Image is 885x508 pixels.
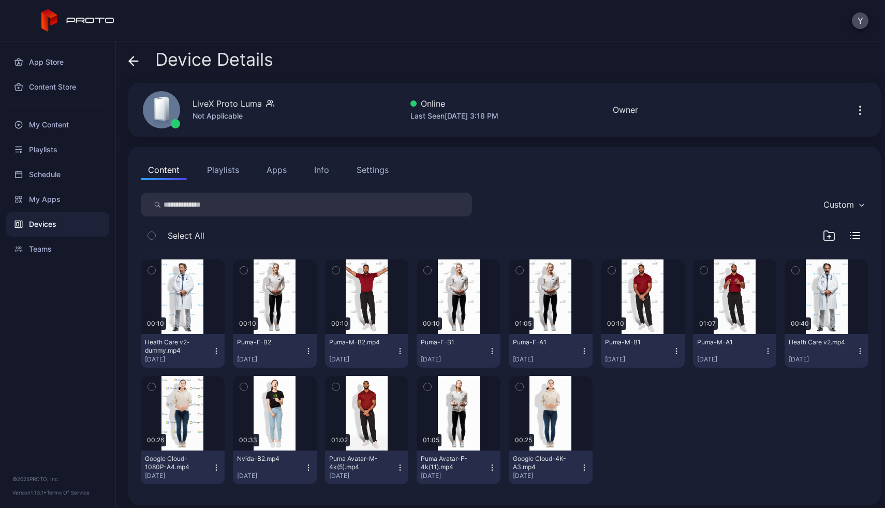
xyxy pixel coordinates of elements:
div: Google Cloud-1080P-A4.mp4 [145,455,202,471]
div: LiveX Proto Luma [193,97,262,110]
a: Content Store [6,75,109,99]
div: Owner [613,104,638,116]
a: Terms Of Service [47,489,90,496]
button: Heath Care v2-dummy.mp4[DATE] [141,334,225,368]
div: Nvida-B2.mp4 [237,455,294,463]
div: Puma-F-B2 [237,338,294,346]
div: Puma-F-B1 [421,338,478,346]
button: Puma-M-A1[DATE] [693,334,777,368]
button: Settings [349,159,396,180]
div: Puma-M-B2.mp4 [329,338,386,346]
div: [DATE] [513,472,580,480]
div: Info [314,164,329,176]
button: Content [141,159,187,180]
div: © 2025 PROTO, Inc. [12,475,103,483]
a: Devices [6,212,109,237]
div: [DATE] [237,355,304,364]
button: Puma-M-B2.mp4[DATE] [325,334,409,368]
div: Google Cloud-4K-A3.mp4 [513,455,570,471]
div: [DATE] [697,355,764,364]
a: Playlists [6,137,109,162]
button: Y [852,12,868,29]
div: Heath Care v2.mp4 [789,338,846,346]
a: Schedule [6,162,109,187]
div: [DATE] [237,472,304,480]
div: Puma-M-A1 [697,338,754,346]
div: Heath Care v2-dummy.mp4 [145,338,202,355]
div: Puma-M-B1 [605,338,662,346]
div: Puma-F-A1 [513,338,570,346]
a: My Apps [6,187,109,212]
span: Version 1.13.1 • [12,489,47,496]
div: Puma Avatar-M-4k(5).mp4 [329,455,386,471]
button: Nvida-B2.mp4[DATE] [233,451,317,484]
div: Settings [357,164,389,176]
div: Not Applicable [193,110,274,122]
div: [DATE] [513,355,580,364]
div: [DATE] [421,472,488,480]
div: Puma Avatar-F-4k(11).mp4 [421,455,478,471]
button: Puma-M-B1[DATE] [601,334,685,368]
a: App Store [6,50,109,75]
button: Google Cloud-1080P-A4.mp4[DATE] [141,451,225,484]
a: My Content [6,112,109,137]
span: Select All [168,229,204,242]
button: Playlists [200,159,246,180]
div: [DATE] [421,355,488,364]
button: Puma Avatar-F-4k(11).mp4[DATE] [417,451,500,484]
button: Puma-F-A1[DATE] [509,334,593,368]
div: [DATE] [329,472,396,480]
a: Teams [6,237,109,262]
div: Custom [823,199,854,210]
button: Apps [259,159,294,180]
div: [DATE] [145,472,212,480]
div: [DATE] [145,355,212,364]
button: Google Cloud-4K-A3.mp4[DATE] [509,451,593,484]
button: Info [307,159,336,180]
button: Heath Care v2.mp4[DATE] [785,334,868,368]
div: Last Seen [DATE] 3:18 PM [410,110,498,122]
div: [DATE] [329,355,396,364]
div: Online [410,97,498,110]
button: Custom [818,193,868,216]
span: Device Details [155,50,273,69]
button: Puma-F-B1[DATE] [417,334,500,368]
div: [DATE] [605,355,672,364]
button: Puma Avatar-M-4k(5).mp4[DATE] [325,451,409,484]
button: Puma-F-B2[DATE] [233,334,317,368]
div: [DATE] [789,355,856,364]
